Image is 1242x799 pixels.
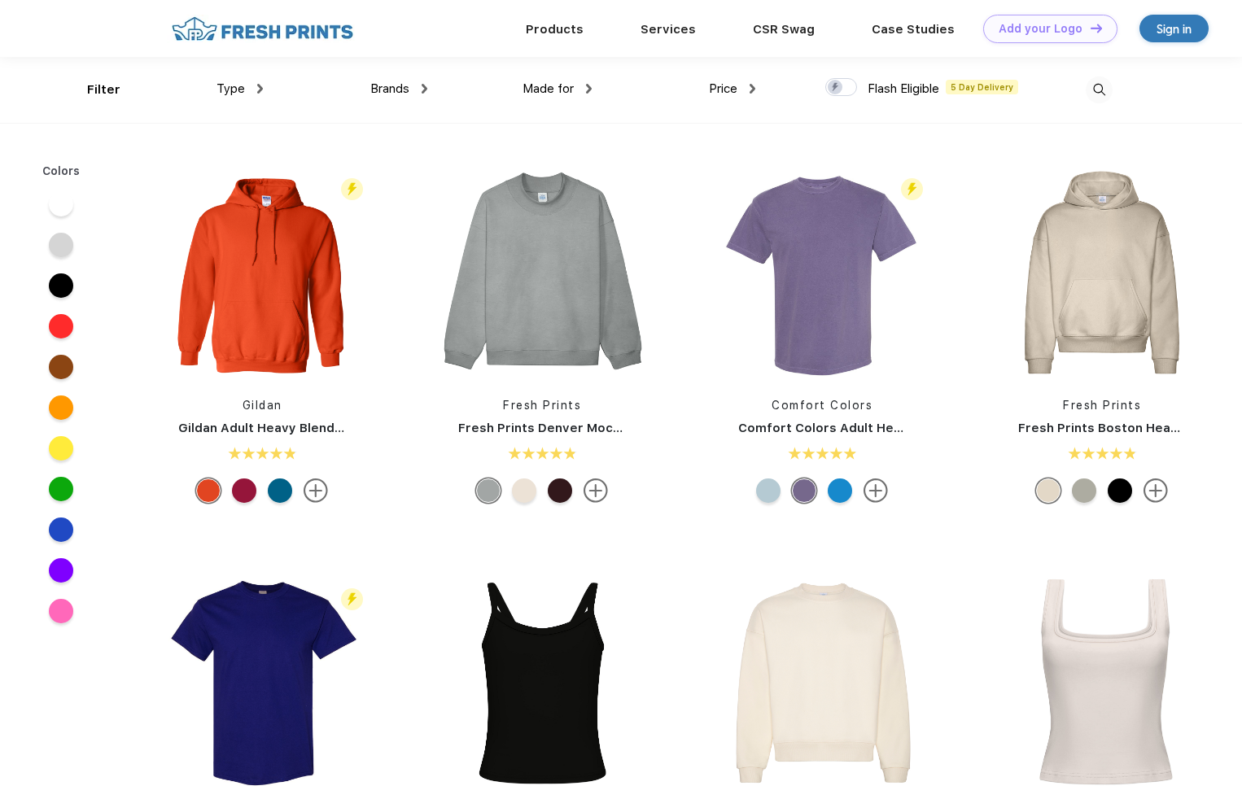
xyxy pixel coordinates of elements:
[901,178,923,200] img: flash_active_toggle.svg
[422,84,427,94] img: dropdown.png
[1086,76,1113,103] img: desktop_search.svg
[584,478,608,503] img: more.svg
[476,478,501,503] div: Heathered Grey
[87,81,120,99] div: Filter
[1072,478,1096,503] div: Heathered Grey
[1144,478,1168,503] img: more.svg
[178,421,534,435] a: Gildan Adult Heavy Blend 8 Oz. 50/50 Hooded Sweatshirt
[1036,478,1061,503] div: Sand
[30,163,93,180] div: Colors
[738,421,1004,435] a: Comfort Colors Adult Heavyweight T-Shirt
[756,478,781,503] div: Chambray
[792,478,816,503] div: Grape
[1157,20,1192,38] div: Sign in
[196,478,221,503] div: Orange
[772,399,872,412] a: Comfort Colors
[526,22,584,37] a: Products
[548,478,572,503] div: Burgundy
[714,574,930,791] img: func=resize&h=266
[154,164,370,381] img: func=resize&h=266
[946,80,1018,94] span: 5 Day Delivery
[868,81,939,96] span: Flash Eligible
[268,478,292,503] div: Antique Sapphire
[994,164,1210,381] img: func=resize&h=266
[304,478,328,503] img: more.svg
[523,81,574,96] span: Made for
[1091,24,1102,33] img: DT
[1063,399,1141,412] a: Fresh Prints
[458,421,811,435] a: Fresh Prints Denver Mock Neck Heavyweight Sweatshirt
[994,574,1210,791] img: func=resize&h=266
[1139,15,1209,42] a: Sign in
[503,399,581,412] a: Fresh Prints
[434,574,650,791] img: func=resize&h=266
[864,478,888,503] img: more.svg
[714,164,930,381] img: func=resize&h=266
[750,84,755,94] img: dropdown.png
[243,399,282,412] a: Gildan
[512,478,536,503] div: Buttermilk
[341,588,363,610] img: flash_active_toggle.svg
[370,81,409,96] span: Brands
[1108,478,1132,503] div: Black
[167,15,358,43] img: fo%20logo%202.webp
[257,84,263,94] img: dropdown.png
[341,178,363,200] img: flash_active_toggle.svg
[999,22,1082,36] div: Add your Logo
[232,478,256,503] div: Antiq Cherry Red
[828,478,852,503] div: Royal Caribe
[216,81,245,96] span: Type
[586,84,592,94] img: dropdown.png
[709,81,737,96] span: Price
[154,574,370,791] img: func=resize&h=266
[434,164,650,381] img: func=resize&h=266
